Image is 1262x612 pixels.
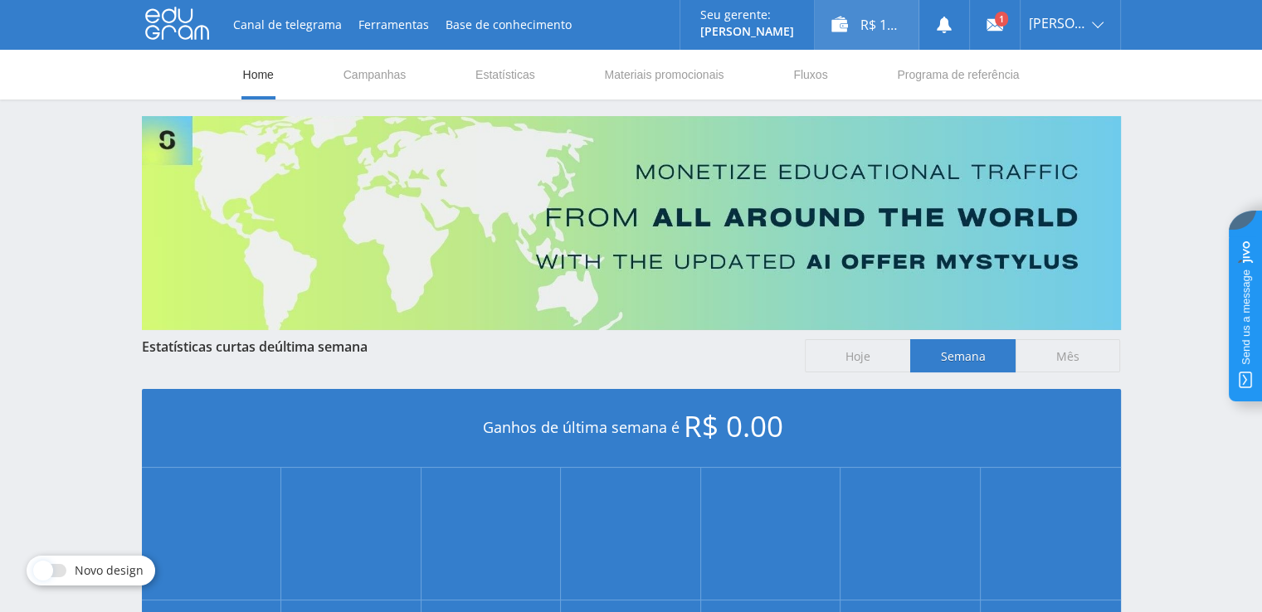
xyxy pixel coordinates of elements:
a: Programa de referência [895,50,1021,100]
a: Fluxos [792,50,829,100]
span: última semana [275,338,368,356]
span: R$ 0.00 [684,406,783,445]
p: [PERSON_NAME] [700,25,794,38]
span: [PERSON_NAME] [1029,17,1087,30]
span: Mês [1016,339,1121,372]
a: Home [241,50,275,100]
span: Novo design [75,564,144,577]
a: Estatísticas [474,50,537,100]
span: Semana [910,339,1016,372]
a: Materiais promocionais [602,50,725,100]
a: Campanhas [342,50,408,100]
p: Seu gerente: [700,8,794,22]
span: Hoje [805,339,910,372]
img: Banner [142,116,1121,330]
div: Estatísticas curtas de [142,339,789,354]
div: Ganhos de última semana é [142,389,1121,468]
